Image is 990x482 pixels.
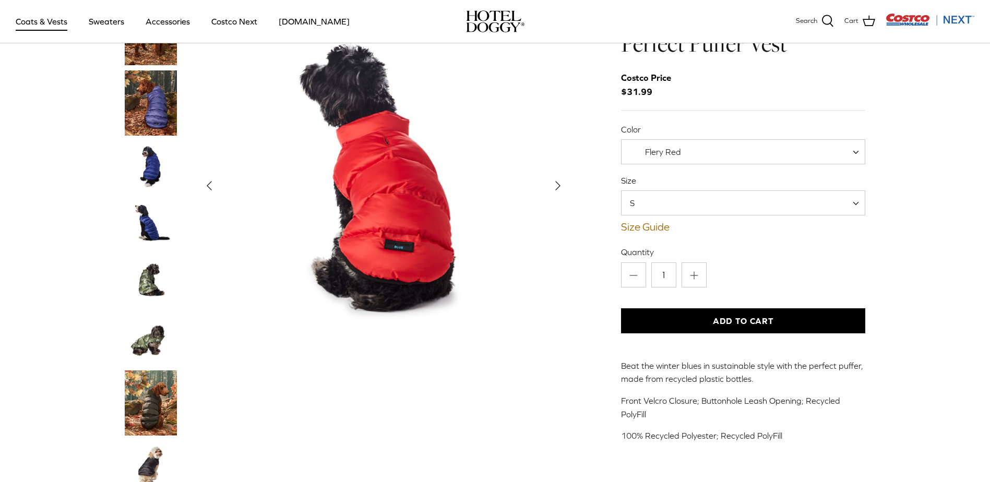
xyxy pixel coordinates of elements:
span: S [622,197,655,209]
input: Quantity [651,262,676,287]
span: S [621,190,866,215]
img: Costco Next [886,13,974,26]
p: 100% Recycled Polyester; Recycled PolyFill [621,429,866,456]
a: Visit Costco Next [886,20,974,28]
a: Cart [844,15,875,28]
a: Size Guide [621,221,866,233]
a: Thumbnail Link [125,313,177,365]
label: Color [621,124,866,135]
button: Add to Cart [621,308,866,333]
span: $31.99 [621,71,682,99]
label: Size [621,175,866,186]
a: Sweaters [79,4,134,39]
a: Thumbnail Link [125,256,177,308]
a: Thumbnail Link [125,370,177,436]
span: Flery Red [645,147,681,156]
a: Search [796,15,834,28]
a: Thumbnail Link [125,70,177,136]
label: Quantity [621,246,866,258]
a: Coats & Vests [6,4,77,39]
span: Flery Red [621,139,866,164]
div: Costco Price [621,71,671,85]
span: Cart [844,16,858,27]
button: Previous [198,174,221,197]
a: Thumbnail Link [125,141,177,193]
p: Beat the winter blues in sustainable style with the perfect puffer, made from recycled plastic bo... [621,359,866,386]
a: Thumbnail Link [125,198,177,250]
a: Accessories [136,4,199,39]
a: hoteldoggy.com hoteldoggycom [466,10,524,32]
p: Front Velcro Closure; Buttonhole Leash Opening; Recycled PolyFill [621,394,866,421]
button: Next [546,174,569,197]
span: Flery Red [622,147,702,158]
a: Costco Next [202,4,267,39]
a: [DOMAIN_NAME] [269,4,359,39]
img: hoteldoggycom [466,10,524,32]
span: Search [796,16,817,27]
